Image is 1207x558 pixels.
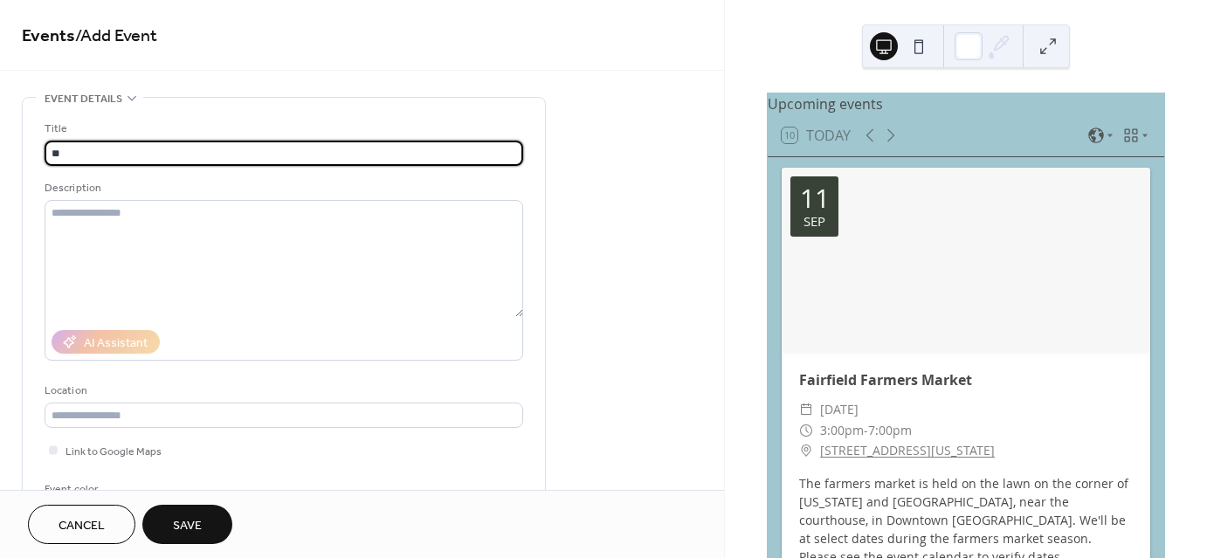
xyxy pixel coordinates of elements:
[75,19,157,53] span: / Add Event
[868,420,912,441] span: 7:00pm
[800,185,830,211] div: 11
[45,120,520,138] div: Title
[820,399,859,420] span: [DATE]
[768,93,1164,114] div: Upcoming events
[59,517,105,535] span: Cancel
[142,505,232,544] button: Save
[820,420,864,441] span: 3:00pm
[45,480,176,499] div: Event color
[22,19,75,53] a: Events
[799,420,813,441] div: ​
[864,420,868,441] span: -
[804,215,825,228] div: Sep
[820,440,995,461] a: [STREET_ADDRESS][US_STATE]
[45,179,520,197] div: Description
[799,440,813,461] div: ​
[28,505,135,544] button: Cancel
[782,369,1150,390] div: Fairfield Farmers Market
[173,517,202,535] span: Save
[66,443,162,461] span: Link to Google Maps
[45,382,520,400] div: Location
[799,399,813,420] div: ​
[45,90,122,108] span: Event details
